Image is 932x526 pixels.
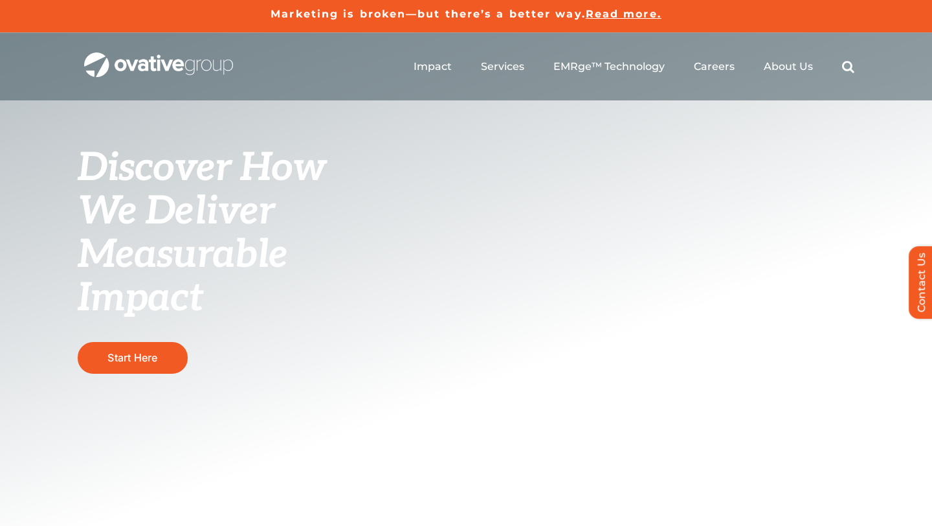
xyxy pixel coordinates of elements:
[764,60,813,73] a: About Us
[842,60,854,73] a: Search
[553,60,665,73] a: EMRge™ Technology
[78,189,287,322] span: We Deliver Measurable Impact
[694,60,735,73] a: Careers
[78,342,188,374] a: Start Here
[271,8,586,20] a: Marketing is broken—but there’s a better way.
[414,60,452,73] a: Impact
[481,60,524,73] a: Services
[414,46,854,87] nav: Menu
[78,145,326,192] span: Discover How
[84,51,233,63] a: OG_Full_horizontal_WHT
[586,8,661,20] a: Read more.
[107,351,157,364] span: Start Here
